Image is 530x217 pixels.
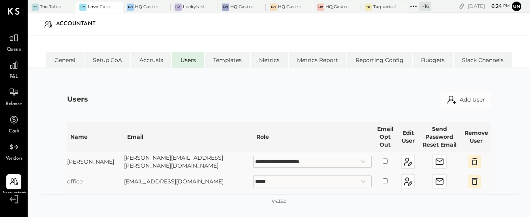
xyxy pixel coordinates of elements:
[135,4,159,10] div: HQ Gastropub - [GEOGRAPHIC_DATA][PERSON_NAME]
[468,2,510,10] div: [DATE]
[172,52,204,68] li: Users
[67,152,124,172] td: [PERSON_NAME]
[419,2,431,11] div: + 16
[124,152,254,172] td: [PERSON_NAME][EMAIL_ADDRESS][PERSON_NAME][DOMAIN_NAME]
[183,4,207,10] div: Lucky's Malibu
[0,58,27,81] a: P&L
[413,52,453,68] li: Budgets
[372,122,398,152] th: Email Opt Out
[325,4,349,10] div: HQ Gastropub - Graceland Speakeasy
[6,101,22,108] span: Balance
[79,4,86,11] div: LC
[0,174,27,197] a: Accountant
[373,4,397,10] div: Taqueria Picoso
[67,172,124,191] td: office
[67,122,124,152] th: Name
[175,4,182,11] div: LM
[46,52,84,68] li: General
[398,122,418,152] th: Edit User
[253,122,372,152] th: Role
[0,85,27,108] a: Balance
[0,140,27,162] a: Vendors
[124,191,254,211] td: [PERSON_NAME][EMAIL_ADDRESS][DOMAIN_NAME]
[124,172,254,191] td: [EMAIL_ADDRESS][DOMAIN_NAME]
[503,3,510,9] span: pm
[278,4,302,10] div: HQ Gastropub - [GEOGRAPHIC_DATA]
[205,52,250,68] li: Templates
[272,198,286,205] div: v 4.33.0
[222,4,229,11] div: HG
[7,46,21,53] span: Queue
[67,94,88,105] div: Users
[230,4,254,10] div: HQ Gastropub - [GEOGRAPHIC_DATA]
[251,52,288,68] li: Metrics
[2,190,26,197] span: Accountant
[32,4,39,11] div: TT
[512,2,521,11] button: Un
[486,2,502,10] span: 6 : 24
[40,4,61,10] div: The Table
[127,4,134,11] div: HG
[454,52,512,68] li: Slack Channels
[458,2,466,10] div: copy link
[441,92,491,108] button: Add User
[289,52,346,68] li: Metrics Report
[0,30,27,53] a: Queue
[347,52,412,68] li: Reporting Config
[9,128,19,135] span: Cash
[131,52,171,68] li: Accruals
[85,52,130,68] li: Setup CoA
[317,4,324,11] div: HG
[6,155,23,162] span: Vendors
[67,191,124,211] td: [PERSON_NAME]
[461,122,491,152] th: Remove User
[0,112,27,135] a: Cash
[365,4,372,11] div: TP
[88,4,111,10] div: Love Catering, Inc.
[124,122,254,152] th: Email
[270,4,277,11] div: HG
[9,74,19,81] span: P&L
[418,122,461,152] th: Send Password Reset Email
[56,18,103,30] div: Accountant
